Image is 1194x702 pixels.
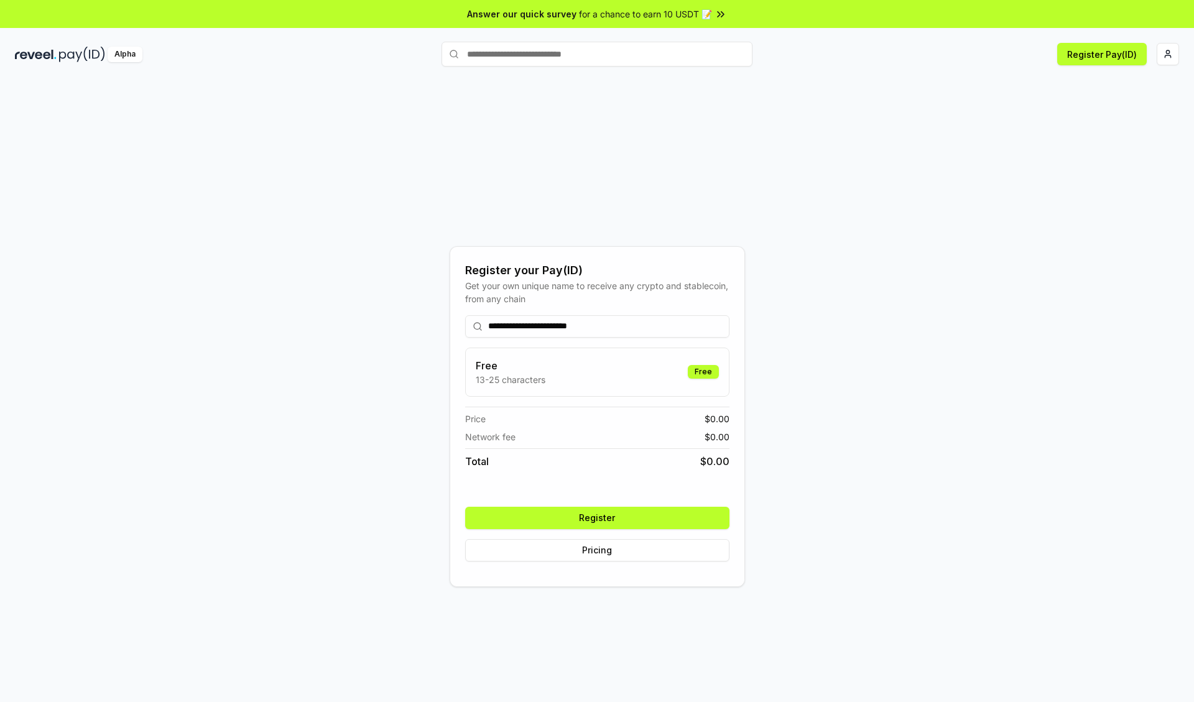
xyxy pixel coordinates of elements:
[465,430,516,443] span: Network fee
[705,412,729,425] span: $ 0.00
[465,279,729,305] div: Get your own unique name to receive any crypto and stablecoin, from any chain
[465,262,729,279] div: Register your Pay(ID)
[15,47,57,62] img: reveel_dark
[108,47,142,62] div: Alpha
[705,430,729,443] span: $ 0.00
[1057,43,1147,65] button: Register Pay(ID)
[476,358,545,373] h3: Free
[59,47,105,62] img: pay_id
[700,454,729,469] span: $ 0.00
[476,373,545,386] p: 13-25 characters
[579,7,712,21] span: for a chance to earn 10 USDT 📝
[688,365,719,379] div: Free
[467,7,576,21] span: Answer our quick survey
[465,507,729,529] button: Register
[465,454,489,469] span: Total
[465,539,729,561] button: Pricing
[465,412,486,425] span: Price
